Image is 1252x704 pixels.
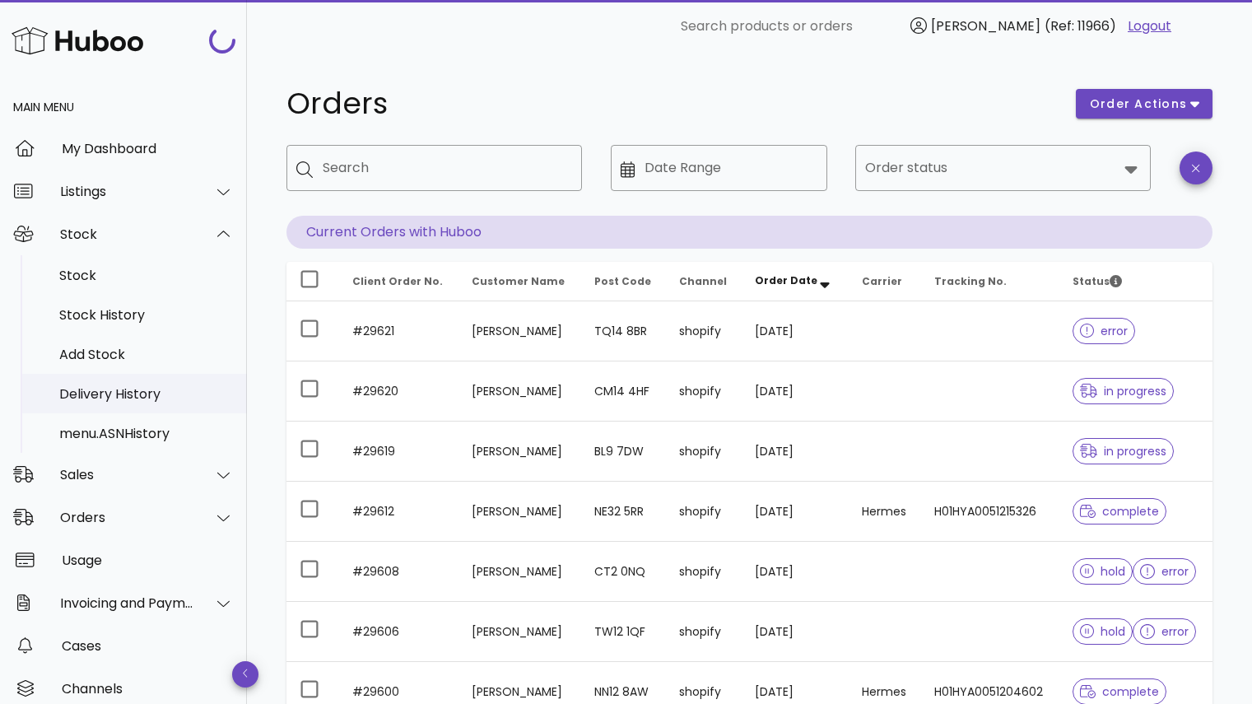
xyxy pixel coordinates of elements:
[1089,96,1188,113] span: order actions
[472,274,565,288] span: Customer Name
[339,602,458,662] td: #29606
[666,482,742,542] td: shopify
[742,361,848,422] td: [DATE]
[1045,16,1116,35] span: (Ref: 11966)
[742,602,848,662] td: [DATE]
[286,216,1212,249] p: Current Orders with Huboo
[855,145,1151,191] div: Order status
[339,542,458,602] td: #29608
[666,361,742,422] td: shopify
[581,301,666,361] td: TQ14 8BR
[1080,385,1167,397] span: in progress
[666,422,742,482] td: shopify
[581,602,666,662] td: TW12 1QF
[666,542,742,602] td: shopify
[59,307,234,323] div: Stock History
[458,262,580,301] th: Customer Name
[1080,445,1167,457] span: in progress
[62,141,234,156] div: My Dashboard
[60,226,194,242] div: Stock
[742,542,848,602] td: [DATE]
[581,262,666,301] th: Post Code
[742,262,848,301] th: Order Date: Sorted descending. Activate to remove sorting.
[286,89,1056,119] h1: Orders
[339,361,458,422] td: #29620
[60,467,194,483] div: Sales
[12,23,143,58] img: Huboo Logo
[1073,274,1122,288] span: Status
[339,482,458,542] td: #29612
[339,262,458,301] th: Client Order No.
[458,542,580,602] td: [PERSON_NAME]
[1080,325,1129,337] span: error
[59,426,234,441] div: menu.ASNHistory
[458,602,580,662] td: [PERSON_NAME]
[339,301,458,361] td: #29621
[1059,262,1212,301] th: Status
[62,681,234,697] div: Channels
[339,422,458,482] td: #29619
[59,386,234,402] div: Delivery History
[1128,16,1171,36] a: Logout
[581,422,666,482] td: BL9 7DW
[921,482,1059,542] td: H01HYA0051215326
[1080,626,1126,637] span: hold
[458,301,580,361] td: [PERSON_NAME]
[934,274,1007,288] span: Tracking No.
[1080,686,1160,697] span: complete
[1140,566,1189,577] span: error
[849,262,921,301] th: Carrier
[755,273,817,287] span: Order Date
[666,301,742,361] td: shopify
[581,542,666,602] td: CT2 0NQ
[458,422,580,482] td: [PERSON_NAME]
[931,16,1040,35] span: [PERSON_NAME]
[62,638,234,654] div: Cases
[59,268,234,283] div: Stock
[1076,89,1212,119] button: order actions
[849,482,921,542] td: Hermes
[921,262,1059,301] th: Tracking No.
[581,361,666,422] td: CM14 4HF
[458,482,580,542] td: [PERSON_NAME]
[1140,626,1189,637] span: error
[352,274,443,288] span: Client Order No.
[742,422,848,482] td: [DATE]
[458,361,580,422] td: [PERSON_NAME]
[862,274,902,288] span: Carrier
[59,347,234,362] div: Add Stock
[1080,506,1160,517] span: complete
[1080,566,1126,577] span: hold
[62,552,234,568] div: Usage
[742,301,848,361] td: [DATE]
[60,184,194,199] div: Listings
[60,595,194,611] div: Invoicing and Payments
[666,262,742,301] th: Channel
[60,510,194,525] div: Orders
[679,274,727,288] span: Channel
[594,274,651,288] span: Post Code
[742,482,848,542] td: [DATE]
[581,482,666,542] td: NE32 5RR
[666,602,742,662] td: shopify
